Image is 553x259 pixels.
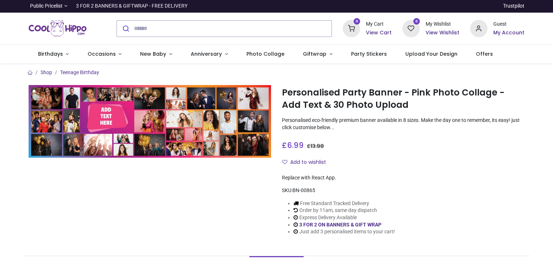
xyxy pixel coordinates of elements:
span: 6.99 [287,140,304,150]
button: Add to wishlistAdd to wishlist [282,156,332,169]
a: My Account [493,29,524,37]
sup: 0 [413,18,420,25]
div: My Wishlist [426,21,459,28]
span: New Baby [140,50,166,58]
span: Public Pricelist [30,3,63,10]
div: My Cart [366,21,392,28]
div: SKU: [282,187,524,194]
div: 3 FOR 2 BANNERS & GIFTWRAP - FREE DELIVERY [76,3,187,10]
span: 13.98 [311,143,324,150]
a: Trustpilot [503,3,524,10]
span: £ [307,143,324,150]
a: Logo of Cool Hippo [29,18,86,39]
span: Photo Collage [246,50,284,58]
span: Birthdays [38,50,63,58]
li: Express Delivery Available [294,214,395,221]
span: Offers [476,50,493,58]
img: Personalised Party Banner - Pink Photo Collage - Add Text & 30 Photo Upload [29,85,271,158]
span: £ [282,140,304,150]
a: View Wishlist [426,29,459,37]
span: Party Stickers [351,50,387,58]
span: Occasions [88,50,116,58]
sup: 0 [354,18,360,25]
a: Birthdays [29,45,78,64]
span: Upload Your Design [405,50,457,58]
a: 3 FOR 2 ON BANNERS & GIFT WRAP [299,222,381,228]
li: Free Standard Tracked Delivery [294,200,395,207]
a: 0 [402,25,420,31]
span: BN-00865 [292,187,315,193]
a: Giftwrap [294,45,342,64]
span: Anniversary [191,50,222,58]
a: View Cart [366,29,392,37]
a: Shop [41,69,52,75]
li: Just add 3 personalised items to your cart! [294,228,395,235]
li: Order by 11am, same day dispatch [294,207,395,214]
a: Public Pricelist [29,3,67,10]
a: New Baby [131,45,182,64]
div: Guest [493,21,524,28]
span: Giftwrap [303,50,326,58]
a: 0 [343,25,360,31]
i: Add to wishlist [282,160,287,165]
button: Submit [117,21,134,37]
a: Occasions [78,45,131,64]
p: Personalised eco-friendly premium banner available in 8 sizes. Make the day one to remember, its ... [282,117,524,131]
a: Teenage Birthday [60,69,99,75]
a: Anniversary [181,45,237,64]
h1: Personalised Party Banner - Pink Photo Collage - Add Text & 30 Photo Upload [282,86,524,111]
img: Cool Hippo [29,18,86,39]
div: Replace with React App. [282,174,524,182]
